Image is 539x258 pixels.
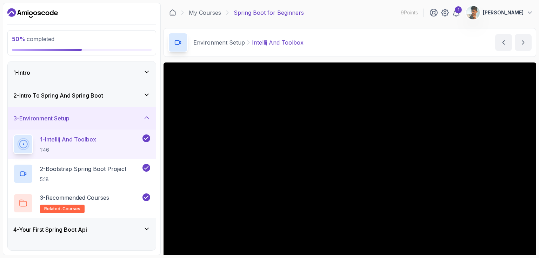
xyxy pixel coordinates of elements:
p: [PERSON_NAME] [483,9,524,16]
p: Intellij And Toolbox [252,38,304,47]
h3: 4 - Your First Spring Boot Api [13,225,87,234]
button: 3-Environment Setup [8,107,156,130]
span: 50 % [12,35,25,42]
div: 1 [455,6,462,13]
button: user profile image[PERSON_NAME] [466,6,533,20]
span: completed [12,35,54,42]
a: My Courses [189,8,221,17]
p: 1:46 [40,146,96,153]
button: next content [515,34,532,51]
button: 2-Bootstrap Spring Boot Project5:18 [13,164,150,184]
button: 3-Recommended Coursesrelated-courses [13,193,150,213]
span: related-courses [44,206,80,212]
p: Environment Setup [193,38,245,47]
a: Dashboard [169,9,176,16]
button: 1-Intro [8,61,156,84]
h3: 5 - Define The Model [13,248,67,257]
h3: 2 - Intro To Spring And Spring Boot [13,91,103,100]
p: Spring Boot for Beginners [234,8,304,17]
button: 4-Your First Spring Boot Api [8,218,156,241]
img: user profile image [466,6,480,19]
a: 1 [452,8,460,17]
p: 9 Points [401,9,418,16]
p: 2 - Bootstrap Spring Boot Project [40,165,126,173]
h3: 1 - Intro [13,68,30,77]
button: 1-Intellij And Toolbox1:46 [13,134,150,154]
p: 1 - Intellij And Toolbox [40,135,96,144]
p: 3 - Recommended Courses [40,193,109,202]
p: 5:18 [40,176,126,183]
button: previous content [495,34,512,51]
a: Dashboard [7,7,58,19]
h3: 3 - Environment Setup [13,114,69,123]
button: 2-Intro To Spring And Spring Boot [8,84,156,107]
